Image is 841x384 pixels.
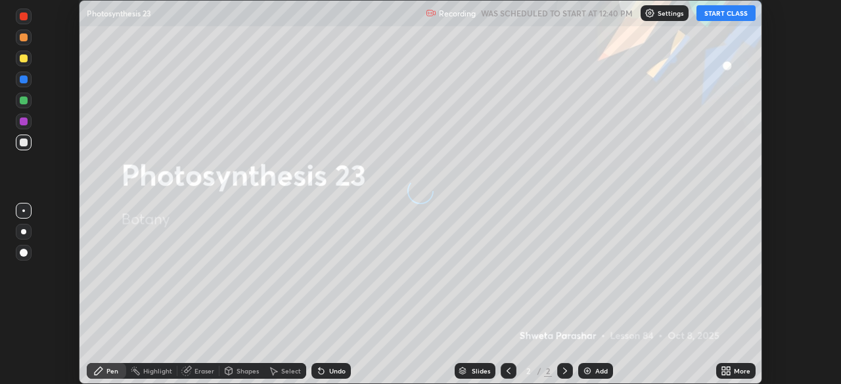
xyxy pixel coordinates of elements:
p: Photosynthesis 23 [87,8,151,18]
div: Add [595,368,608,374]
div: / [537,367,541,375]
div: More [734,368,750,374]
img: class-settings-icons [645,8,655,18]
div: Shapes [237,368,259,374]
button: START CLASS [696,5,756,21]
div: 2 [544,365,552,377]
div: Pen [106,368,118,374]
div: Select [281,368,301,374]
div: Highlight [143,368,172,374]
img: recording.375f2c34.svg [426,8,436,18]
div: Eraser [194,368,214,374]
p: Settings [658,10,683,16]
div: Undo [329,368,346,374]
div: Slides [472,368,490,374]
img: add-slide-button [582,366,593,376]
p: Recording [439,9,476,18]
h5: WAS SCHEDULED TO START AT 12:40 PM [481,7,633,19]
div: 2 [522,367,535,375]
